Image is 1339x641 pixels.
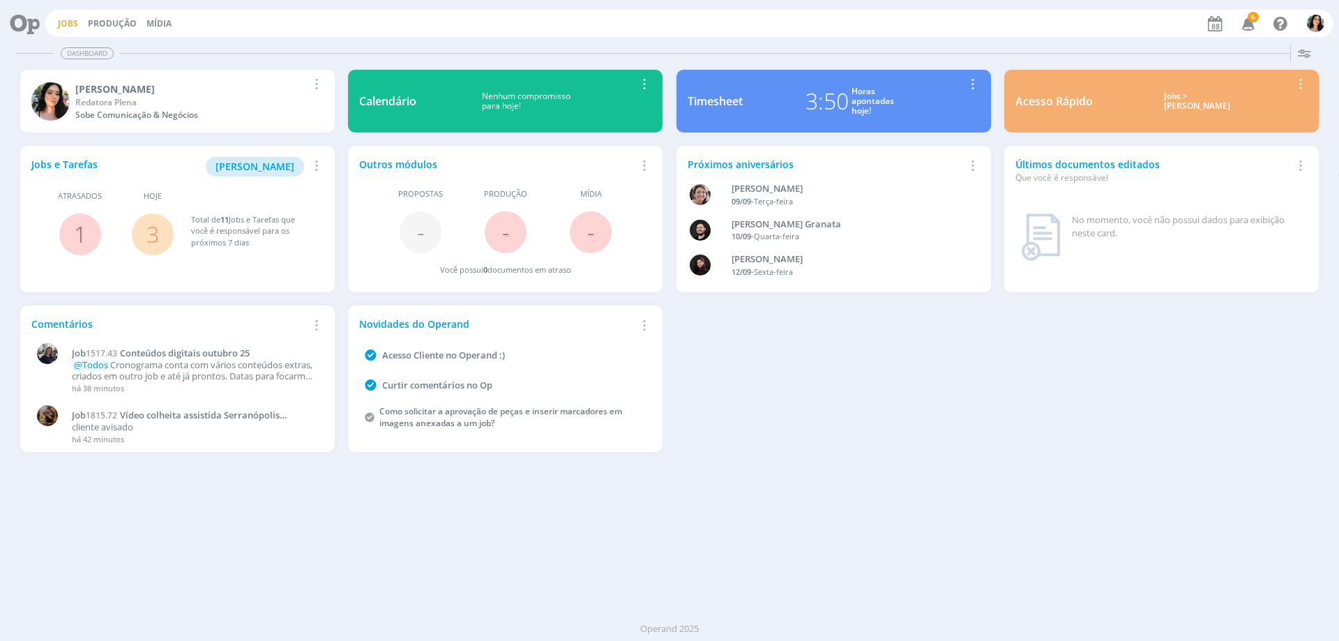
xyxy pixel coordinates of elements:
span: Hoje [144,190,162,202]
a: Curtir comentários no Op [382,379,492,391]
a: Job1517.43Conteúdos digitais outubro 25 [72,348,316,359]
a: Job1815.72Vídeo colheita assistida Serranópolis [GEOGRAPHIC_DATA] [72,410,316,421]
div: Sobe Comunicação & Negócios [75,109,308,121]
a: 1 [74,219,86,249]
span: há 38 minutos [72,383,124,393]
img: T [31,82,70,121]
span: Conteúdos digitais outubro 25 [120,347,250,359]
span: @Todos [74,359,108,371]
div: 3:50 [805,84,849,118]
span: Produção [484,188,527,200]
span: - [417,217,424,247]
span: - [502,217,509,247]
span: Quarta-feira [754,231,799,241]
a: 3 [146,219,159,249]
button: Produção [84,18,141,29]
span: há 42 minutos [72,434,124,444]
img: B [690,220,711,241]
span: Terça-feira [754,196,793,206]
div: Luana da Silva de Andrade [732,252,958,266]
img: A [690,184,711,205]
div: Comentários [31,317,308,331]
span: 0 [483,264,487,275]
a: Jobs [58,17,78,29]
div: Calendário [359,93,416,110]
span: 1517.43 [86,347,117,359]
span: Vídeo colheita assistida Serranópolis Goiás [72,409,280,432]
div: Próximos aniversários [688,157,964,172]
button: Jobs [54,18,82,29]
button: T [1306,11,1325,36]
div: Que você é responsável [1015,172,1292,184]
button: Mídia [142,18,176,29]
button: 6 [1233,11,1262,36]
div: Acesso Rápido [1015,93,1093,110]
a: Como solicitar a aprovação de peças e inserir marcadores em imagens anexadas a um job? [379,405,622,429]
div: Jobs > [PERSON_NAME] [1103,91,1292,112]
button: [PERSON_NAME] [206,157,304,176]
div: Total de Jobs e Tarefas que você é responsável para os próximos 7 dias [191,214,310,249]
a: [PERSON_NAME] [206,159,304,172]
div: No momento, você não possui dados para exibição neste card. [1072,213,1302,241]
a: Mídia [146,17,172,29]
span: 11 [220,214,229,225]
span: [PERSON_NAME] [215,160,294,173]
img: A [37,405,58,426]
span: Dashboard [61,47,114,59]
div: - [732,266,958,278]
span: - [587,217,594,247]
span: 1815.72 [86,409,117,421]
span: Propostas [398,188,443,200]
div: Timesheet [688,93,743,110]
p: Cronograma conta com vários conteúdos extras, criados em outro job e até já prontos. Datas para f... [72,360,316,382]
div: - [732,196,958,208]
span: 09/09 [732,196,751,206]
span: Sexta-feira [754,266,793,277]
a: Timesheet3:50Horasapontadashoje! [676,70,991,133]
div: Horas apontadas hoje! [852,86,894,116]
img: dashboard_not_found.png [1021,213,1061,261]
div: Bruno Corralo Granata [732,218,958,232]
span: Mídia [580,188,602,200]
div: Tamiris Soares [75,82,308,96]
img: L [690,255,711,276]
span: Atrasados [58,190,102,202]
p: cliente avisado [72,422,316,433]
a: T[PERSON_NAME]Redatora PlenaSobe Comunicação & Negócios [20,70,335,133]
div: - [732,231,958,243]
div: Redatora Plena [75,96,308,109]
img: T [1307,15,1324,32]
span: 12/09 [732,266,751,277]
span: 10/09 [732,231,751,241]
div: Você possui documentos em atraso [440,264,571,276]
div: Novidades do Operand [359,317,635,331]
div: Últimos documentos editados [1015,157,1292,184]
a: Produção [88,17,137,29]
div: Jobs e Tarefas [31,157,308,176]
div: Aline Beatriz Jackisch [732,182,958,196]
a: Acesso Cliente no Operand :) [382,349,505,361]
img: M [37,343,58,364]
div: Outros módulos [359,157,635,172]
span: 6 [1248,12,1259,22]
div: Nenhum compromisso para hoje! [416,91,635,112]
